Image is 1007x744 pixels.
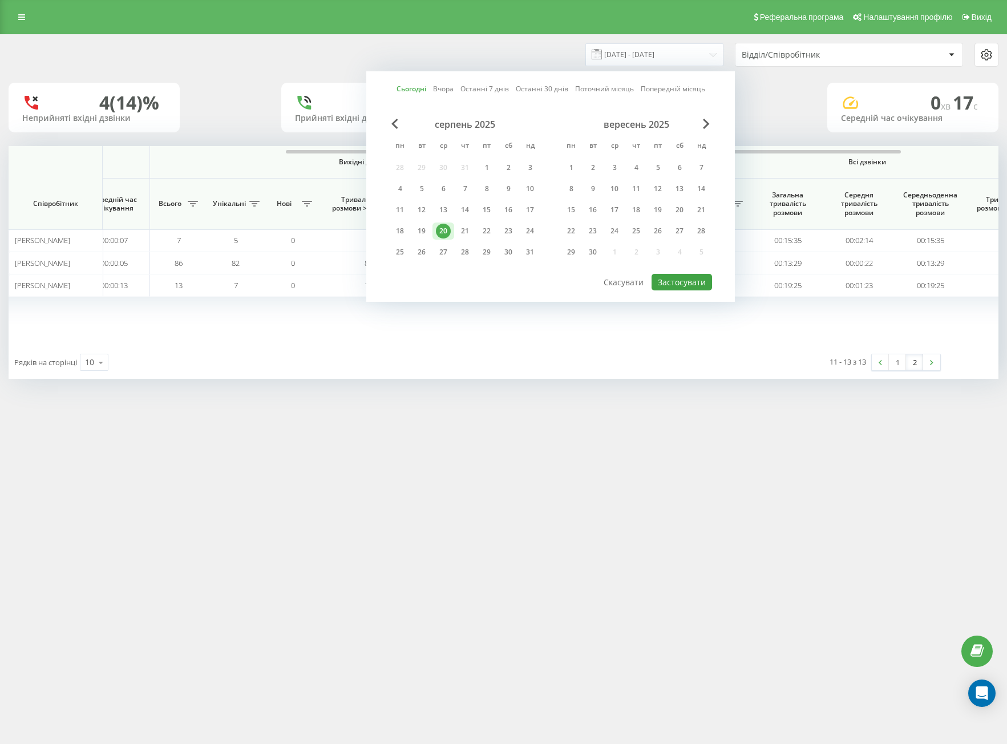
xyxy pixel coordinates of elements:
div: нд 31 серп 2025 р. [519,244,541,261]
td: 00:01:23 [823,274,895,297]
div: ср 17 вер 2025 р. [604,201,625,219]
div: пт 8 серп 2025 р. [476,180,498,197]
div: 3 [523,160,537,175]
div: 2 [501,160,516,175]
div: ср 27 серп 2025 р. [432,244,454,261]
td: 00:00:05 [79,252,150,274]
div: сб 16 серп 2025 р. [498,201,519,219]
span: Середній час очікування [87,195,141,213]
span: 7 [177,235,181,245]
a: 2 [906,354,923,370]
div: 25 [629,224,644,238]
div: ср 10 вер 2025 р. [604,180,625,197]
span: Загальна тривалість розмови [761,191,815,217]
div: ср 13 серп 2025 р. [432,201,454,219]
div: вт 5 серп 2025 р. [411,180,432,197]
a: Останні 7 днів [460,83,509,94]
div: нд 7 вер 2025 р. [690,159,712,176]
span: хв [941,100,953,112]
button: Скасувати [597,274,650,290]
span: Середньоденна тривалість розмови [903,191,957,217]
div: 29 [564,245,579,260]
div: 1 [479,160,494,175]
div: Open Intercom Messenger [968,680,996,707]
div: Середній час очікування [841,114,985,123]
a: 1 [889,354,906,370]
div: 29 [479,245,494,260]
div: вересень 2025 [560,119,712,130]
div: 26 [650,224,665,238]
div: вт 19 серп 2025 р. [411,223,432,240]
div: 16 [585,203,600,217]
abbr: четвер [628,138,645,155]
div: 11 [393,203,407,217]
span: 86 [365,258,373,268]
div: пт 29 серп 2025 р. [476,244,498,261]
div: 14 [458,203,472,217]
abbr: четвер [456,138,474,155]
div: сб 6 вер 2025 р. [669,159,690,176]
div: 18 [629,203,644,217]
span: 5 [234,235,238,245]
div: 25 [393,245,407,260]
span: Тривалість розмови > Х сек. [327,195,393,213]
div: нд 17 серп 2025 р. [519,201,541,219]
div: 10 [607,181,622,196]
a: Вчора [433,83,454,94]
div: серпень 2025 [389,119,541,130]
a: Останні 30 днів [516,83,568,94]
div: 20 [436,224,451,238]
div: чт 11 вер 2025 р. [625,180,647,197]
div: 22 [479,224,494,238]
td: 00:13:29 [752,252,823,274]
div: 13 [672,181,687,196]
div: чт 21 серп 2025 р. [454,223,476,240]
div: 8 [479,181,494,196]
abbr: п’ятниця [649,138,666,155]
abbr: середа [435,138,452,155]
div: 10 [523,181,537,196]
div: 27 [672,224,687,238]
span: [PERSON_NAME] [15,280,70,290]
div: 13 [436,203,451,217]
abbr: понеділок [391,138,409,155]
td: 00:13:29 [895,252,966,274]
div: 1 [564,160,579,175]
div: пн 22 вер 2025 р. [560,223,582,240]
span: [PERSON_NAME] [15,258,70,268]
span: 13 [175,280,183,290]
span: c [973,100,978,112]
span: Вихідні дзвінки [177,157,554,167]
div: вт 2 вер 2025 р. [582,159,604,176]
div: 28 [694,224,709,238]
div: 31 [523,245,537,260]
div: сб 9 серп 2025 р. [498,180,519,197]
div: 11 [629,181,644,196]
div: 19 [650,203,665,217]
div: пт 19 вер 2025 р. [647,201,669,219]
div: чт 4 вер 2025 р. [625,159,647,176]
span: [PERSON_NAME] [15,235,70,245]
div: пн 29 вер 2025 р. [560,244,582,261]
td: 00:15:35 [895,229,966,252]
div: пт 5 вер 2025 р. [647,159,669,176]
td: 00:19:25 [895,274,966,297]
abbr: вівторок [413,138,430,155]
div: пн 1 вер 2025 р. [560,159,582,176]
div: нд 28 вер 2025 р. [690,223,712,240]
div: 2 [585,160,600,175]
div: ср 6 серп 2025 р. [432,180,454,197]
div: сб 2 серп 2025 р. [498,159,519,176]
td: 00:19:25 [752,274,823,297]
span: 0 [931,90,953,115]
div: 20 [672,203,687,217]
abbr: вівторок [584,138,601,155]
div: 26 [414,245,429,260]
div: сб 13 вер 2025 р. [669,180,690,197]
span: 7 [234,280,238,290]
div: пт 12 вер 2025 р. [647,180,669,197]
div: 10 [85,357,94,368]
div: 7 [458,181,472,196]
div: 5 [650,160,665,175]
div: 17 [523,203,537,217]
